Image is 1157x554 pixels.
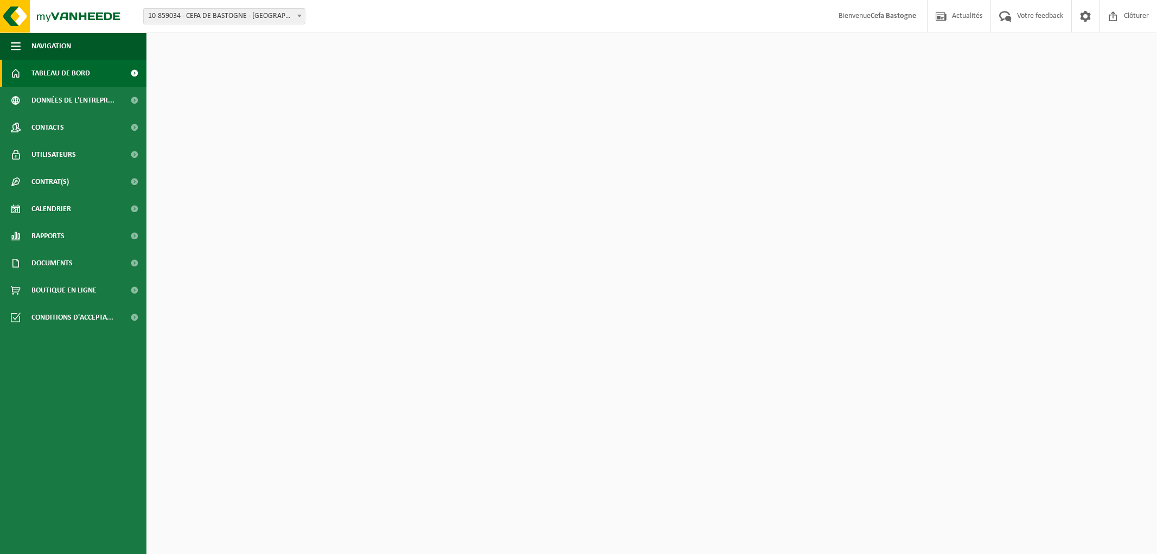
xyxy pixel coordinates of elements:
span: 10-859034 - CEFA DE BASTOGNE - BASTOGNE [144,9,305,24]
span: Utilisateurs [31,141,76,168]
span: Navigation [31,33,71,60]
span: Contacts [31,114,64,141]
span: Calendrier [31,195,71,222]
span: Données de l'entrepr... [31,87,114,114]
span: Rapports [31,222,65,250]
span: Boutique en ligne [31,277,97,304]
strong: Cefa Bastogne [871,12,916,20]
span: 10-859034 - CEFA DE BASTOGNE - BASTOGNE [143,8,305,24]
span: Conditions d'accepta... [31,304,113,331]
span: Tableau de bord [31,60,90,87]
span: Documents [31,250,73,277]
span: Contrat(s) [31,168,69,195]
